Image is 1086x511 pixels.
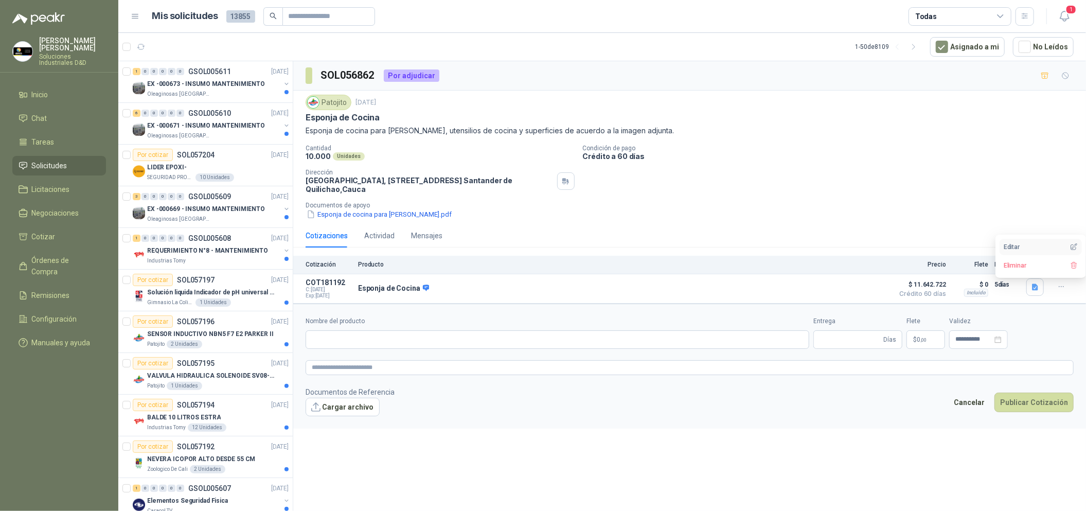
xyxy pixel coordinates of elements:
p: REQUERIMIENTO N°8 - MANTENIMIENTO [147,246,268,256]
div: 10 Unidades [195,173,234,182]
img: Company Logo [133,165,145,178]
div: 0 [176,485,184,492]
img: Company Logo [133,290,145,303]
p: EX -000669 - INSUMO MANTENIMIENTO [147,204,265,214]
span: Licitaciones [32,184,70,195]
img: Company Logo [133,82,145,94]
div: 0 [168,68,175,75]
img: Company Logo [133,124,145,136]
img: Company Logo [133,332,145,344]
div: 0 [141,235,149,242]
p: GSOL005609 [188,193,231,200]
div: 0 [159,68,167,75]
div: 3 [133,193,140,200]
p: SENSOR INDUCTIVO NBN5 F7 E2 PARKER II [147,329,274,339]
p: [DATE] [271,484,289,494]
p: Condición de pago [583,145,1082,152]
p: Esponja de Cocina [358,284,429,293]
a: Órdenes de Compra [12,251,106,281]
p: [DATE] [271,442,289,452]
div: 0 [141,485,149,492]
a: 3 0 0 0 0 0 GSOL005609[DATE] Company LogoEX -000669 - INSUMO MANTENIMIENTOOleaginosas [GEOGRAPHIC... [133,190,291,223]
p: Patojito [147,340,165,348]
a: Por cotizarSOL057197[DATE] Company LogoSolución liquida Indicador de pH universal de 500ml o 20 d... [118,270,293,311]
p: Crédito a 60 días [583,152,1082,161]
p: $ 0 [952,278,988,291]
p: Cantidad [306,145,575,152]
div: Por cotizar [133,440,173,453]
p: 10.000 [306,152,331,161]
img: Logo peakr [12,12,65,25]
div: 0 [150,193,158,200]
p: [DATE] [271,234,289,243]
p: [DATE] [271,359,289,368]
p: NEVERA ICOPOR ALTO DESDE 55 CM [147,454,255,464]
div: 1 [133,235,140,242]
p: Producto [358,261,888,268]
p: [DATE] [271,400,289,410]
button: Asignado a mi [930,37,1005,57]
span: Manuales y ayuda [32,337,91,348]
p: Industrias Tomy [147,257,186,265]
div: 0 [168,110,175,117]
p: [DATE] [271,109,289,118]
img: Company Logo [133,415,145,428]
p: Oleaginosas [GEOGRAPHIC_DATA][PERSON_NAME] [147,215,212,223]
h3: SOL056862 [321,67,376,83]
p: EX -000671 - INSUMO MANTENIMIENTO [147,121,265,131]
a: Por cotizarSOL057194[DATE] Company LogoBALDE 10 LITROS ESTRAIndustrias Tomy12 Unidades [118,395,293,436]
img: Company Logo [308,97,319,108]
a: Solicitudes [12,156,106,175]
button: Editar [1000,239,1082,255]
label: Validez [949,316,1008,326]
div: Actividad [364,230,395,241]
p: SOL057192 [177,443,215,450]
a: Chat [12,109,106,128]
div: 0 [141,193,149,200]
p: GSOL005611 [188,68,231,75]
p: [DATE] [271,192,289,202]
p: Esponja de Cocina [306,112,380,123]
p: COT181192 [306,278,352,287]
div: 0 [150,235,158,242]
span: Remisiones [32,290,70,301]
label: Flete [906,316,945,326]
p: [PERSON_NAME] [PERSON_NAME] [39,37,106,51]
p: Oleaginosas [GEOGRAPHIC_DATA][PERSON_NAME] [147,132,212,140]
span: 1 [1065,5,1077,14]
span: Negociaciones [32,207,79,219]
div: Cotizaciones [306,230,348,241]
img: Company Logo [133,249,145,261]
p: SOL057195 [177,360,215,367]
a: Remisiones [12,286,106,305]
div: 12 Unidades [188,424,226,432]
div: 0 [168,235,175,242]
button: 1 [1055,7,1074,26]
p: 5 días [994,278,1020,291]
a: Por cotizarSOL057195[DATE] Company LogoVALVULA HIDRAULICA SOLENOIDE SV08-20Patojito1 Unidades [118,353,293,395]
div: Mensajes [411,230,442,241]
img: Company Logo [133,374,145,386]
span: Exp: [DATE] [306,293,352,299]
p: SOL057197 [177,276,215,284]
p: Cotización [306,261,352,268]
div: 0 [150,485,158,492]
p: [GEOGRAPHIC_DATA], [STREET_ADDRESS] Santander de Quilichao , Cauca [306,176,553,193]
div: Por cotizar [133,274,173,286]
p: [DATE] [271,317,289,327]
a: Tareas [12,132,106,152]
div: 1 [133,68,140,75]
p: VALVULA HIDRAULICA SOLENOIDE SV08-20 [147,371,275,381]
p: $ 0,00 [906,330,945,349]
a: Por cotizarSOL057192[DATE] Company LogoNEVERA ICOPOR ALTO DESDE 55 CMZoologico De Cali2 Unidades [118,436,293,478]
a: Licitaciones [12,180,106,199]
p: GSOL005608 [188,235,231,242]
span: $ 11.642.722 [895,278,946,291]
div: Todas [915,11,937,22]
div: 1 Unidades [195,298,231,307]
span: ,00 [920,337,927,343]
a: 6 0 0 0 0 0 GSOL005610[DATE] Company LogoEX -000671 - INSUMO MANTENIMIENTOOleaginosas [GEOGRAPHIC... [133,107,291,140]
a: Por cotizarSOL057204[DATE] Company LogoLIDER EPOXI-SEGURIDAD PROVISER LTDA10 Unidades [118,145,293,186]
p: BALDE 10 LITROS ESTRA [147,413,221,422]
p: [DATE] [271,150,289,160]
